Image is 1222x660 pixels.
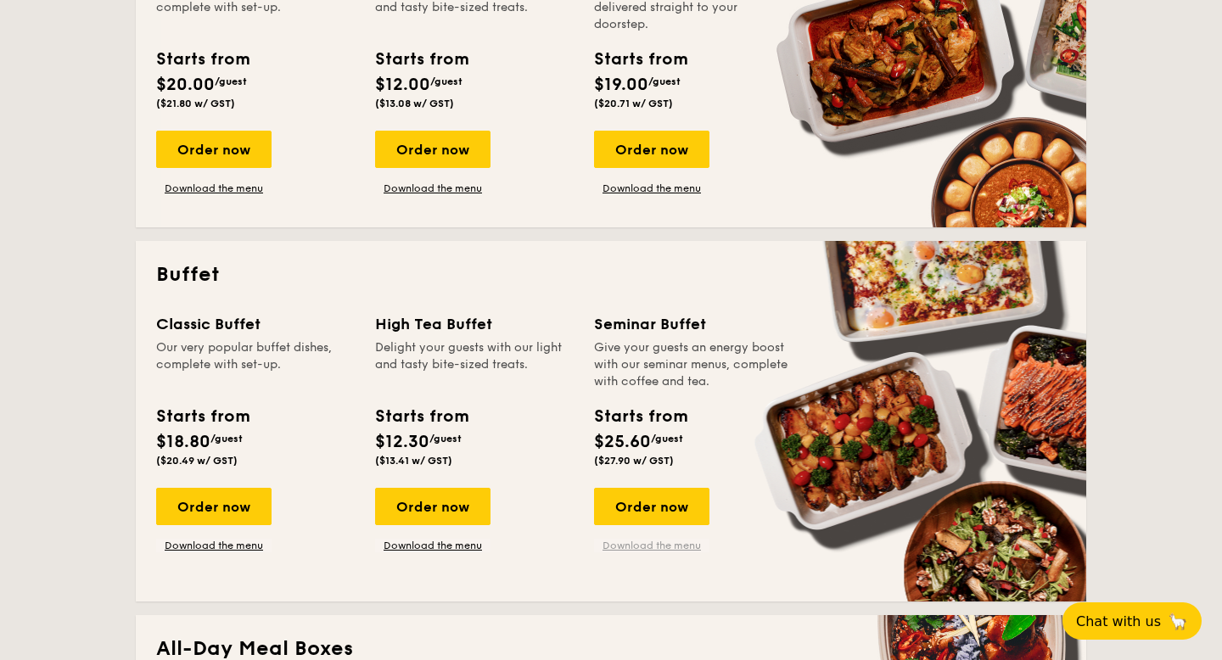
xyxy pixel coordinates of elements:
div: Delight your guests with our light and tasty bite-sized treats. [375,339,574,390]
a: Download the menu [594,539,709,552]
span: /guest [215,76,247,87]
span: ($20.49 w/ GST) [156,455,238,467]
h2: Buffet [156,261,1066,288]
div: Order now [156,131,272,168]
div: Order now [375,488,490,525]
span: $12.30 [375,432,429,452]
span: $20.00 [156,75,215,95]
div: Starts from [375,404,468,429]
span: /guest [210,433,243,445]
a: Download the menu [594,182,709,195]
button: Chat with us🦙 [1062,602,1202,640]
div: Order now [375,131,490,168]
div: Order now [594,488,709,525]
span: /guest [651,433,683,445]
span: ($13.41 w/ GST) [375,455,452,467]
div: Starts from [594,47,687,72]
span: /guest [429,433,462,445]
span: Chat with us [1076,613,1161,629]
span: $25.60 [594,432,651,452]
div: Order now [594,131,709,168]
span: ($27.90 w/ GST) [594,455,674,467]
div: Seminar Buffet [594,312,793,336]
div: Starts from [594,404,687,429]
div: High Tea Buffet [375,312,574,336]
div: Classic Buffet [156,312,355,336]
span: $12.00 [375,75,430,95]
span: ($21.80 w/ GST) [156,98,235,109]
span: /guest [648,76,681,87]
span: ($20.71 w/ GST) [594,98,673,109]
div: Starts from [156,404,249,429]
a: Download the menu [156,182,272,195]
span: /guest [430,76,462,87]
div: Starts from [156,47,249,72]
a: Download the menu [375,539,490,552]
a: Download the menu [375,182,490,195]
span: $18.80 [156,432,210,452]
div: Starts from [375,47,468,72]
div: Order now [156,488,272,525]
a: Download the menu [156,539,272,552]
div: Our very popular buffet dishes, complete with set-up. [156,339,355,390]
span: $19.00 [594,75,648,95]
span: 🦙 [1168,612,1188,631]
div: Give your guests an energy boost with our seminar menus, complete with coffee and tea. [594,339,793,390]
span: ($13.08 w/ GST) [375,98,454,109]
